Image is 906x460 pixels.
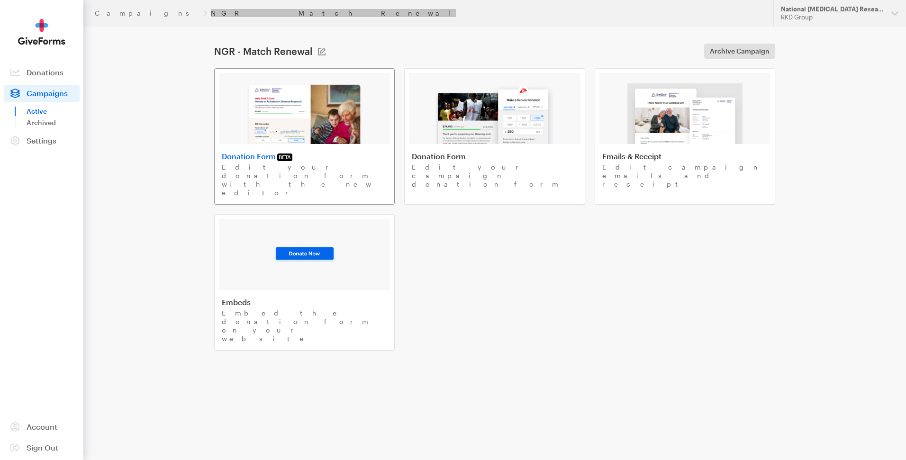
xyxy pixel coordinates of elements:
[4,64,80,81] a: Donations
[27,89,68,98] span: Campaigns
[214,68,395,205] a: Donation FormBETA Edit your donation form with the new editor
[27,68,63,77] span: Donations
[404,68,585,205] a: Donation Form Edit your campaign donation form
[222,309,387,343] p: Embed the donation form on your website
[27,117,80,128] a: Archived
[222,298,387,307] h4: Embeds
[412,152,577,161] h4: Donation Form
[627,83,742,144] img: image-3-0695904bd8fc2540e7c0ed4f0f3f42b2ae7fdd5008376bfc2271839042c80776.png
[412,163,577,189] p: Edit your campaign donation form
[222,152,387,161] h4: Donation Form
[595,68,775,205] a: Emails & Receipt Edit campaign emails and receipt
[781,5,884,13] div: National [MEDICAL_DATA] Research
[27,136,56,145] span: Settings
[704,44,775,59] a: Archive Campaign
[222,163,387,197] p: Edit your donation form with the new editor
[27,106,80,117] a: Active
[95,9,199,17] a: Campaigns
[246,83,362,144] img: image-1-83ed7ead45621bf174d8040c5c72c9f8980a381436cbc16a82a0f79bcd7e5139.png
[4,132,80,149] a: Settings
[211,9,456,17] a: NGR - Match Renewal
[434,83,555,144] img: image-2-e181a1b57a52e92067c15dabc571ad95275de6101288912623f50734140ed40c.png
[214,214,395,351] a: Embeds Embed the donation form on your website
[272,245,337,264] img: image-3-93ee28eb8bf338fe015091468080e1db9f51356d23dce784fdc61914b1599f14.png
[602,152,768,161] h4: Emails & Receipt
[781,13,884,21] div: RKD Group
[277,153,292,161] span: BETA
[4,85,80,102] a: Campaigns
[214,45,312,57] h1: NGR - Match Renewal
[602,163,768,189] p: Edit campaign emails and receipt
[710,45,770,57] span: Archive Campaign
[18,19,65,45] img: GiveForms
